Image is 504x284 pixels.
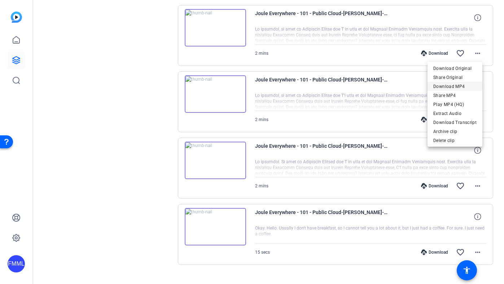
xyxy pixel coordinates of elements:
[433,91,477,100] span: Share MP4
[433,73,477,82] span: Share Original
[433,127,477,136] span: Archive clip
[433,64,477,73] span: Download Original
[433,136,477,145] span: Delete clip
[433,82,477,91] span: Download MP4
[433,100,477,109] span: Play MP4 (HQ)
[433,109,477,118] span: Extract Audio
[433,118,477,127] span: Download Transcript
